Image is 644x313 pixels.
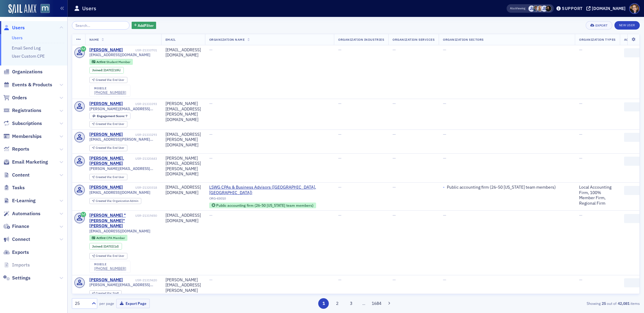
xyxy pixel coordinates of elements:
[165,47,201,58] div: [EMAIL_ADDRESS][DOMAIN_NAME]
[89,277,123,283] div: [PERSON_NAME]
[3,94,27,101] a: Orders
[3,275,30,281] a: Settings
[97,114,127,118] div: 7
[89,101,123,107] a: [PERSON_NAME]
[165,132,201,148] div: [EMAIL_ADDRESS][PERSON_NAME][DOMAIN_NAME]
[104,68,113,72] span: [DATE]
[89,53,150,57] span: [EMAIL_ADDRESS][DOMAIN_NAME]
[12,53,45,59] a: User Custom CPE
[579,155,582,161] span: —
[138,23,154,28] span: Add Filter
[89,253,127,259] div: Created Via: End User
[12,81,52,88] span: Events & Products
[12,69,43,75] span: Organizations
[338,37,384,42] span: Organization Industries
[209,212,213,218] span: —
[165,156,201,177] div: [PERSON_NAME][EMAIL_ADDRESS][PERSON_NAME][DOMAIN_NAME]
[124,186,157,190] div: USR-21320318
[89,137,157,142] span: [EMAIL_ADDRESS][PERSON_NAME][DOMAIN_NAME]
[116,299,150,308] button: Export Page
[12,159,48,165] span: Email Marketing
[443,185,445,190] span: •
[96,78,113,82] span: Created Via :
[96,78,124,82] div: End User
[579,212,582,218] span: —
[92,60,130,64] a: Active Student Member
[579,47,582,53] span: —
[36,4,50,14] a: View Homepage
[92,236,125,240] a: Active CPA Member
[3,197,36,204] a: E-Learning
[338,184,341,190] span: —
[89,121,127,127] div: Created Via: End User
[455,301,640,306] div: Showing out of items
[165,101,201,122] div: [PERSON_NAME][EMAIL_ADDRESS][PERSON_NAME][DOMAIN_NAME]
[165,277,201,299] div: [PERSON_NAME][EMAIL_ADDRESS][PERSON_NAME][DOMAIN_NAME]
[104,244,113,248] span: [DATE]
[12,184,25,191] span: Tasks
[579,37,615,42] span: Organization Types
[89,156,134,166] div: [PERSON_NAME].[PERSON_NAME]
[132,22,156,29] button: AddFilter
[3,120,42,127] a: Subscriptions
[392,47,396,53] span: —
[209,203,316,208] div: Public accounting firm (26-50 Maryland team members)
[106,60,130,64] span: Student Member
[209,132,213,137] span: —
[601,301,607,306] strong: 25
[533,5,539,12] span: Chris Dougherty
[592,6,626,11] div: [DOMAIN_NAME]
[8,4,36,14] a: SailAMX
[89,213,134,229] a: [PERSON_NAME] "[PERSON_NAME]" [PERSON_NAME]
[124,133,157,137] div: USR-21333293
[443,47,446,53] span: —
[629,3,640,14] span: Profile
[89,132,123,137] a: [PERSON_NAME]
[96,146,113,150] span: Created Via :
[89,185,123,190] a: [PERSON_NAME]
[360,301,368,306] span: …
[96,60,106,64] span: Active
[12,236,30,243] span: Connect
[3,107,41,114] a: Registrations
[96,176,124,179] div: End User
[209,185,330,195] span: LSWG CPAs & Business Advisors (Frederick, MD)
[92,68,104,72] span: Joined :
[510,6,525,11] span: Viewing
[209,101,213,106] span: —
[624,37,640,42] span: Activity
[338,277,341,283] span: —
[75,300,88,307] div: 25
[338,101,341,106] span: —
[124,48,157,52] div: USR-21333701
[89,37,99,42] span: Name
[104,68,121,72] div: (10h)
[89,190,150,195] span: [EMAIL_ADDRESS][DOMAIN_NAME]
[392,101,396,106] span: —
[12,223,29,230] span: Finance
[96,254,113,258] span: Created Via :
[12,133,42,140] span: Memberships
[89,283,157,287] span: [PERSON_NAME][EMAIL_ADDRESS][PERSON_NAME][DOMAIN_NAME]
[92,244,104,248] span: Joined :
[3,69,43,75] a: Organizations
[12,262,30,268] span: Imports
[104,244,119,248] div: (1d)
[89,47,123,53] div: [PERSON_NAME]
[443,101,446,106] span: —
[89,145,127,151] div: Created Via: End User
[96,123,124,126] div: End User
[12,197,36,204] span: E-Learning
[165,37,176,42] span: Email
[443,212,446,218] span: —
[614,21,640,30] a: New User
[96,236,106,240] span: Active
[562,6,583,11] div: Support
[97,114,126,118] span: Engagement Score :
[89,113,130,119] div: Engagement Score: 7
[12,94,27,101] span: Orders
[443,132,446,137] span: —
[99,301,114,306] label: per page
[96,254,124,258] div: End User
